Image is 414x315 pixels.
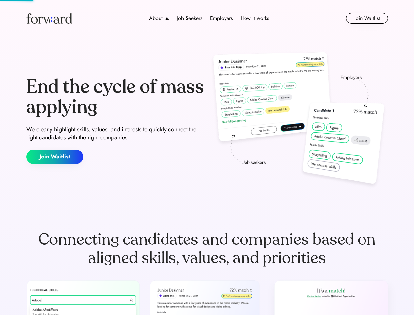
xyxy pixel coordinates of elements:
div: End the cycle of mass applying [26,77,205,117]
div: Connecting candidates and companies based on aligned skills, values, and priorities [26,230,388,267]
div: How it works [241,14,269,22]
div: We clearly highlight skills, values, and interests to quickly connect the right candidates with t... [26,125,205,142]
button: Join Waitlist [26,150,83,164]
img: Forward logo [26,13,72,24]
button: Join Waitlist [346,13,388,24]
div: About us [149,14,169,22]
div: Employers [210,14,233,22]
img: hero-image.png [210,50,388,191]
div: Job Seekers [177,14,202,22]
